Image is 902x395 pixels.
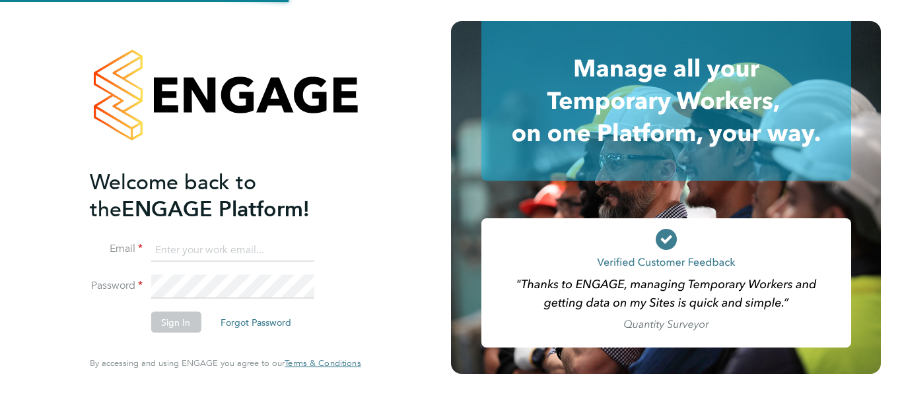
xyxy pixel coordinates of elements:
[151,312,201,333] button: Sign In
[151,238,314,262] input: Enter your work email...
[90,169,256,222] span: Welcome back to the
[90,279,143,293] label: Password
[285,358,361,369] a: Terms & Conditions
[210,312,302,333] button: Forgot Password
[90,168,347,222] h2: ENGAGE Platform!
[90,357,361,369] span: By accessing and using ENGAGE you agree to our
[90,242,143,256] label: Email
